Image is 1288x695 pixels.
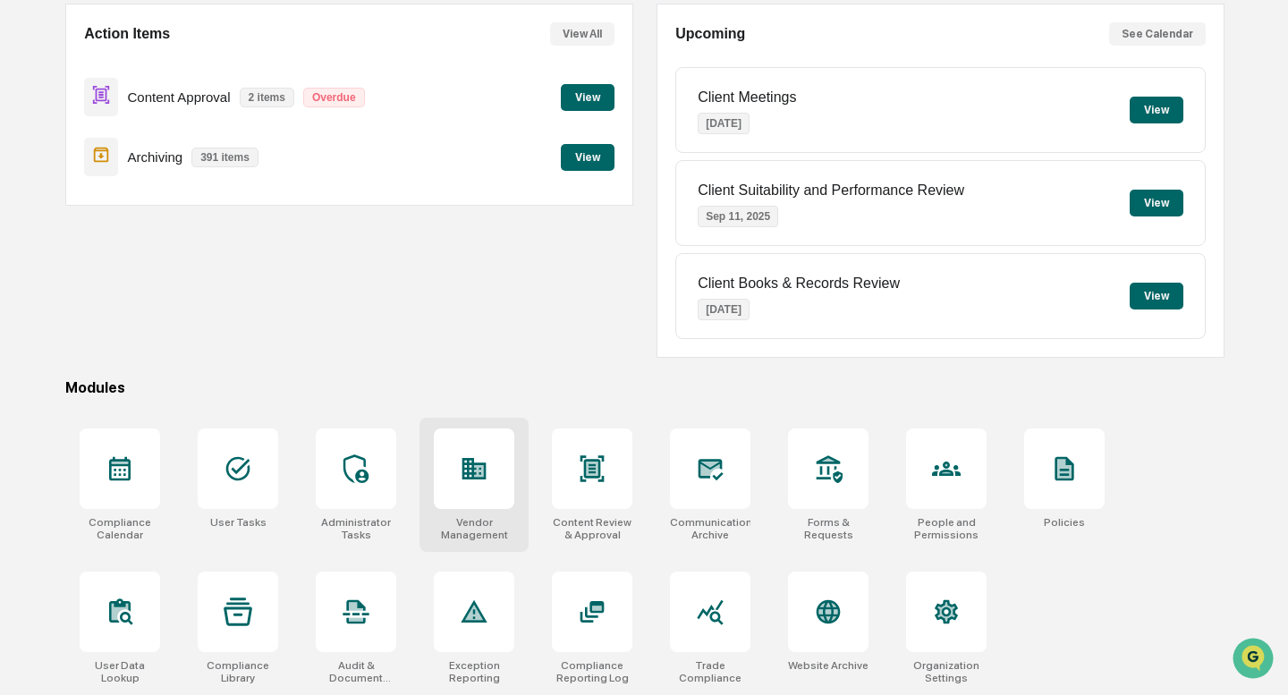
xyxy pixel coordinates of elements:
p: [DATE] [698,113,750,134]
div: User Tasks [210,516,267,529]
div: 🔎 [18,261,32,275]
button: View [1130,190,1183,216]
button: View [561,144,614,171]
div: Content Review & Approval [552,516,632,541]
button: See Calendar [1109,22,1206,46]
h2: Action Items [84,26,170,42]
button: View [1130,283,1183,309]
button: View All [550,22,614,46]
div: Audit & Document Logs [316,659,396,684]
div: Exception Reporting [434,659,514,684]
p: Client Suitability and Performance Review [698,182,964,199]
button: View [561,84,614,111]
a: 🖐️Preclearance [11,218,123,250]
p: Sep 11, 2025 [698,206,778,227]
div: Trade Compliance [670,659,750,684]
span: Data Lookup [36,259,113,277]
div: Compliance Library [198,659,278,684]
div: User Data Lookup [80,659,160,684]
h2: Upcoming [675,26,745,42]
p: Client Meetings [698,89,796,106]
p: 2 items [240,88,294,107]
div: Vendor Management [434,516,514,541]
div: Compliance Calendar [80,516,160,541]
a: 🔎Data Lookup [11,252,120,284]
div: Modules [65,379,1224,396]
a: Powered byPylon [126,302,216,317]
p: How can we help? [18,38,326,66]
span: Pylon [178,303,216,317]
p: [DATE] [698,299,750,320]
a: View [561,148,614,165]
div: Policies [1044,516,1085,529]
p: Content Approval [127,89,230,105]
p: Archiving [127,149,182,165]
img: 1746055101610-c473b297-6a78-478c-a979-82029cc54cd1 [18,137,50,169]
a: 🗄️Attestations [123,218,229,250]
div: We're available if you need us! [61,155,226,169]
iframe: Open customer support [1231,636,1279,684]
p: 391 items [191,148,258,167]
div: Administrator Tasks [316,516,396,541]
div: 🗄️ [130,227,144,242]
p: Client Books & Records Review [698,275,900,292]
div: Start new chat [61,137,293,155]
button: Start new chat [304,142,326,164]
span: Attestations [148,225,222,243]
div: People and Permissions [906,516,987,541]
button: View [1130,97,1183,123]
p: Overdue [303,88,365,107]
div: Communications Archive [670,516,750,541]
div: 🖐️ [18,227,32,242]
div: Compliance Reporting Log [552,659,632,684]
div: Forms & Requests [788,516,869,541]
a: View [561,88,614,105]
span: Preclearance [36,225,115,243]
div: Website Archive [788,659,869,672]
div: Organization Settings [906,659,987,684]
